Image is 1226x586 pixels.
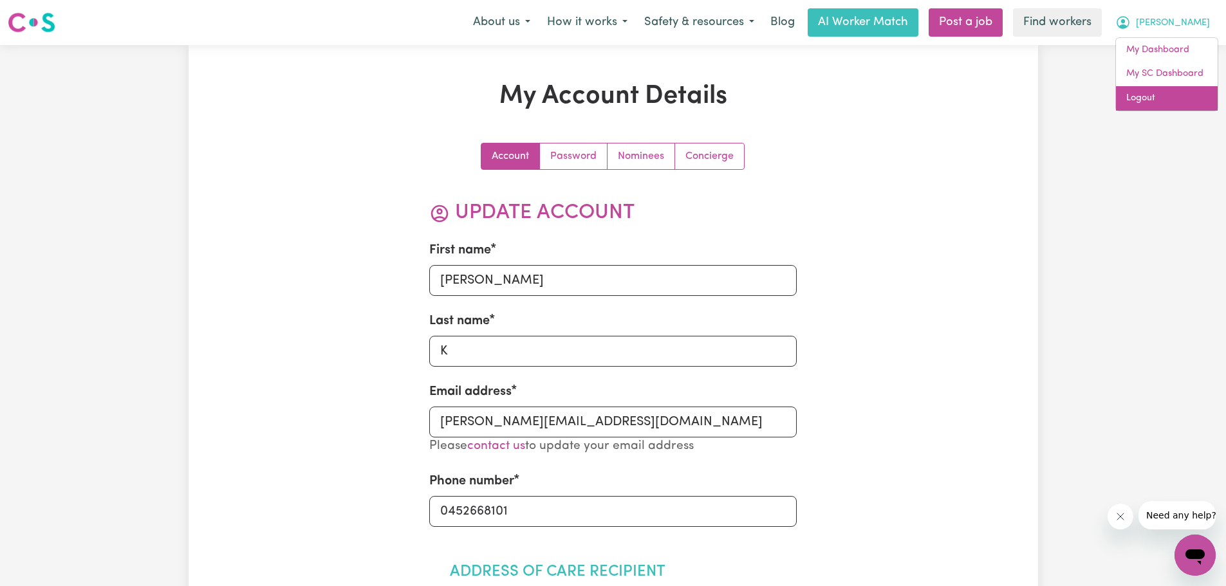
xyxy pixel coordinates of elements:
[1115,37,1218,111] div: My Account
[1116,62,1218,86] a: My SC Dashboard
[1108,504,1133,529] iframe: Close message
[338,81,889,112] h1: My Account Details
[539,9,636,36] button: How it works
[675,143,744,169] a: Update account manager
[481,143,540,169] a: Update your account
[1136,16,1210,30] span: [PERSON_NAME]
[8,11,55,34] img: Careseekers logo
[429,336,797,367] input: e.g. Childs
[929,8,1003,37] a: Post a job
[8,8,55,37] a: Careseekers logo
[429,201,797,225] h2: Update Account
[429,496,797,527] input: e.g. 0410 123 456
[429,472,514,491] label: Phone number
[429,437,797,456] p: Please to update your email address
[8,9,78,19] span: Need any help?
[450,563,776,581] h2: Address of Care Recipient
[1116,86,1218,111] a: Logout
[540,143,608,169] a: Update your password
[763,8,803,37] a: Blog
[429,407,797,437] input: e.g. beth.childs@gmail.com
[608,143,675,169] a: Update your nominees
[467,440,525,452] a: contact us
[1107,9,1218,36] button: My Account
[1138,501,1216,529] iframe: Message from company
[465,9,539,36] button: About us
[429,382,512,401] label: Email address
[1013,8,1102,37] a: Find workers
[1116,38,1218,62] a: My Dashboard
[429,265,797,296] input: e.g. Beth
[429,311,490,331] label: Last name
[1175,535,1216,576] iframe: Button to launch messaging window
[808,8,918,37] a: AI Worker Match
[429,241,491,260] label: First name
[636,9,763,36] button: Safety & resources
